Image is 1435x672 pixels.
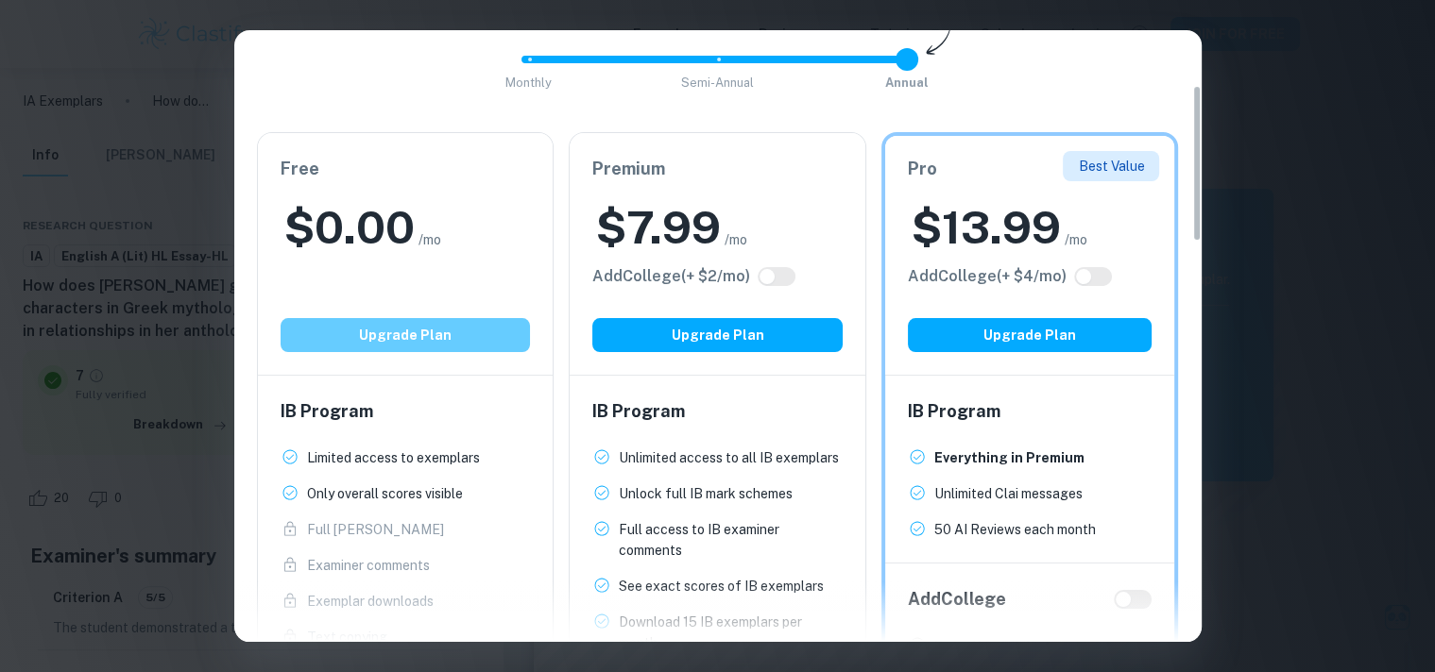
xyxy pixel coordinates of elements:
span: Annual [885,76,929,90]
p: Full access to IB examiner comments [619,519,843,561]
p: Limited access to exemplars [307,447,480,468]
h2: $ 13.99 [912,197,1061,258]
p: 50 AI Reviews each month [934,519,1096,540]
h6: Click to see all the additional College features. [908,265,1067,288]
h6: IB Program [281,398,531,425]
button: Upgrade Plan [908,318,1153,352]
img: subscription-arrow.svg [926,25,951,57]
p: Only overall scores visible [307,483,463,504]
h2: $ 7.99 [596,197,721,258]
p: Unlimited access to all IB exemplars [619,447,839,468]
button: Upgrade Plan [592,318,843,352]
p: Unlimited Clai messages [934,483,1083,504]
span: /mo [419,229,441,250]
h6: IB Program [592,398,843,425]
p: See exact scores of IB exemplars [619,576,824,596]
p: Full [PERSON_NAME] [307,519,444,540]
p: Unlock full IB mark schemes [619,483,793,504]
span: Monthly [505,76,552,90]
span: Semi-Annual [681,76,754,90]
button: Upgrade Plan [281,318,531,352]
h6: Free [281,156,531,182]
h6: Premium [592,156,843,182]
span: /mo [725,229,747,250]
p: Examiner comments [307,555,430,576]
p: Everything in Premium [934,447,1085,468]
h6: IB Program [908,398,1153,425]
p: Best Value [1078,156,1144,176]
h6: Pro [908,156,1153,182]
h6: Click to see all the additional College features. [592,265,750,288]
span: /mo [1065,229,1087,250]
h2: $ 0.00 [284,197,415,258]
